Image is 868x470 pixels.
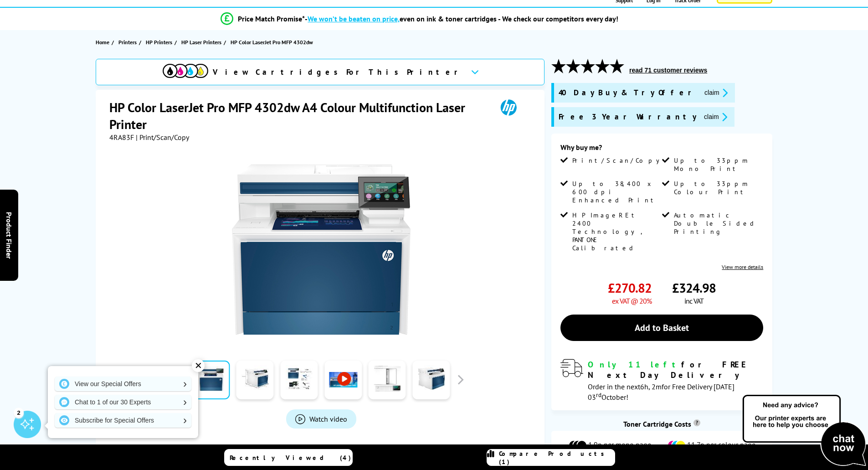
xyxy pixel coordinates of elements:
[559,112,697,122] span: Free 3 Year Warranty
[588,382,734,402] span: Order in the next for Free Delivery [DATE] 03 October!
[684,296,704,305] span: inc VAT
[551,419,772,429] div: Toner Cartridge Costs
[674,180,761,196] span: Up to 33ppm Colour Print
[5,212,14,258] span: Product Finder
[232,160,411,339] img: HP Color LaserJet Pro MFP 4302dw
[286,409,356,429] a: Product_All_Videos
[96,37,109,47] span: Home
[55,377,191,391] a: View our Special Offers
[136,133,189,142] span: | Print/Scan/Copy
[224,449,353,466] a: Recently Viewed (4)
[309,414,347,424] span: Watch video
[96,37,112,47] a: Home
[231,37,313,47] span: HP Color LaserJet Pro MFP 4302dw
[687,440,755,451] span: 11.7p per colour page
[55,413,191,428] a: Subscribe for Special Offers
[163,64,208,78] img: View Cartridges
[192,359,205,372] div: ✕
[487,449,615,466] a: Compare Products (1)
[722,263,763,270] a: View more details
[308,14,400,23] span: We won’t be beaten on price,
[588,359,681,370] span: Only 11 left
[231,37,315,47] a: HP Color LaserJet Pro MFP 4302dw
[74,11,765,27] li: modal_Promise
[118,37,137,47] span: Printers
[572,211,660,252] span: HP ImageREt 2400 Technology, PANTONE Calibrated
[213,67,463,77] span: View Cartridges For This Printer
[118,37,139,47] a: Printers
[488,99,529,116] img: HP
[305,14,618,23] div: - even on ink & toner cartridges - We check our competitors every day!
[560,315,763,341] a: Add to Basket
[181,37,224,47] a: HP Laser Printers
[674,211,761,236] span: Automatic Double Sided Printing
[612,296,652,305] span: ex VAT @ 20%
[499,449,615,466] span: Compare Products (1)
[14,408,24,418] div: 2
[109,99,488,133] h1: HP Color LaserJet Pro MFP 4302dw A4 Colour Multifunction Laser Printer
[596,391,601,399] sup: rd
[146,37,175,47] a: HP Printers
[230,454,351,462] span: Recently Viewed (4)
[627,66,710,74] button: read 71 customer reviews
[560,359,763,401] div: modal_delivery
[55,395,191,409] a: Chat to 1 of our 30 Experts
[693,419,700,426] sup: Cost per page
[702,88,730,98] button: promo-description
[588,440,651,451] span: 1.9p per mono page
[740,393,868,468] img: Open Live Chat window
[674,156,761,173] span: Up to 33ppm Mono Print
[640,382,662,391] span: 6h, 2m
[572,180,660,204] span: Up to 38,400 x 600 dpi Enhanced Print
[701,112,730,122] button: promo-description
[181,37,221,47] span: HP Laser Printers
[588,359,763,380] div: for FREE Next Day Delivery
[146,37,172,47] span: HP Printers
[559,88,697,98] span: 40 Day Buy & Try Offer
[572,156,666,165] span: Print/Scan/Copy
[560,143,763,156] div: Why buy me?
[672,279,716,296] span: £324.98
[238,14,305,23] span: Price Match Promise*
[608,279,652,296] span: £270.82
[109,133,134,142] span: 4RA83F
